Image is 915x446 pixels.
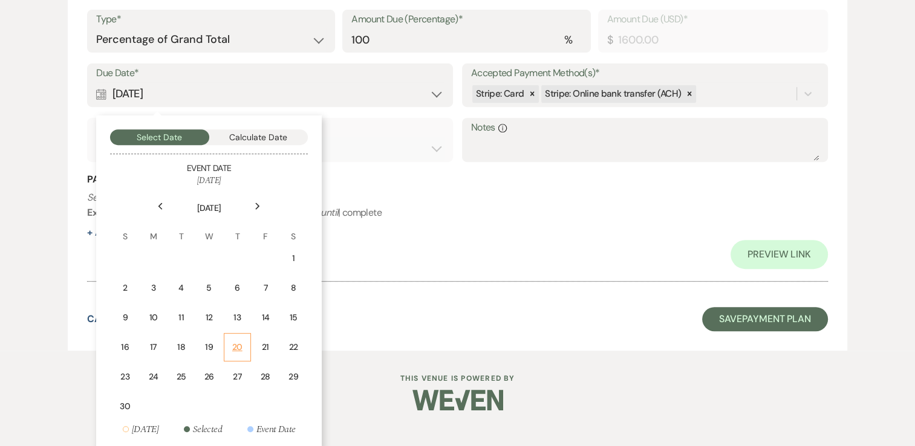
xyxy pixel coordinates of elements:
[175,311,186,324] div: 11
[232,370,243,383] div: 27
[148,370,158,383] div: 24
[175,370,186,383] div: 25
[209,129,308,145] button: Calculate Date
[193,422,222,436] div: Selected
[140,216,166,243] th: M
[288,341,299,354] div: 22
[175,341,186,354] div: 18
[204,311,215,324] div: 12
[607,11,819,28] label: Amount Due (USD)*
[87,228,162,238] button: + AddReminder
[96,11,326,28] label: Type*
[119,370,131,383] div: 23
[702,307,828,331] button: SavePayment Plan
[412,379,503,421] img: Weven Logo
[87,173,828,186] h3: Payment Reminder
[87,314,126,324] button: Cancel
[288,252,299,265] div: 1
[119,282,131,294] div: 2
[87,206,125,219] b: Example
[148,341,158,354] div: 17
[110,163,308,175] h5: Event Date
[288,282,299,294] div: 8
[607,32,613,48] div: $
[96,65,444,82] label: Due Date*
[545,88,681,100] span: Stripe: Online bank transfer (ACH)
[119,400,131,413] div: 30
[288,311,299,324] div: 15
[110,175,308,187] h6: [DATE]
[96,82,444,106] div: [DATE]
[351,11,581,28] label: Amount Due (Percentage)*
[87,190,828,221] p: : weekly | | 2 | months | before event date | | complete
[232,341,243,354] div: 20
[260,282,271,294] div: 7
[476,88,524,100] span: Stripe: Card
[260,311,271,324] div: 14
[148,311,158,324] div: 10
[119,341,131,354] div: 16
[256,422,296,436] div: Event Date
[204,370,215,383] div: 26
[260,341,271,354] div: 21
[175,282,186,294] div: 4
[168,216,194,243] th: T
[148,282,158,294] div: 3
[224,216,251,243] th: T
[204,282,215,294] div: 5
[232,282,243,294] div: 6
[252,216,279,243] th: F
[280,216,307,243] th: S
[119,311,131,324] div: 9
[731,240,828,269] a: Preview Link
[232,311,243,324] div: 13
[110,129,209,145] button: Select Date
[204,341,215,354] div: 19
[87,191,195,204] i: Set reminders for this task.
[111,187,307,215] th: [DATE]
[321,206,338,219] i: until
[471,65,819,82] label: Accepted Payment Method(s)*
[196,216,223,243] th: W
[288,370,299,383] div: 29
[471,119,819,137] label: Notes
[111,216,138,243] th: S
[132,422,158,436] div: [DATE]
[564,32,572,48] div: %
[260,370,271,383] div: 28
